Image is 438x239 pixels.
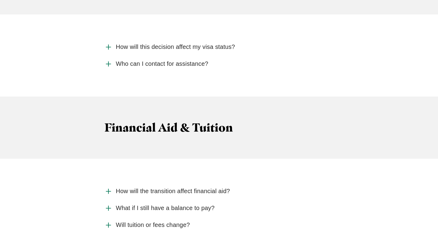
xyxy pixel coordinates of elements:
[105,121,334,135] h3: Financial Aid & Tuition
[116,43,235,51] span: How will this decision affect my visa status?
[116,221,190,229] span: Will tuition or fees change?
[116,204,215,212] span: What if I still have a balance to pay?
[116,187,230,195] span: How will the transition affect financial aid?
[116,60,208,68] span: Who can I contact for assistance?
